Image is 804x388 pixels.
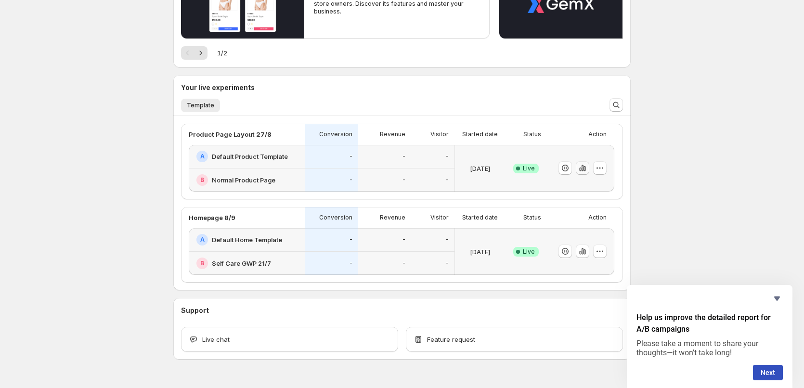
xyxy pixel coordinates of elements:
button: Search and filter results [609,98,623,112]
p: - [402,153,405,160]
p: - [402,236,405,244]
h2: Default Product Template [212,152,288,161]
span: Live [523,165,535,172]
h2: Help us improve the detailed report for A/B campaigns [636,312,783,335]
p: Action [588,130,607,138]
span: Live chat [202,335,230,344]
p: Started date [462,214,498,221]
p: - [402,176,405,184]
p: - [350,259,352,267]
p: Revenue [380,214,405,221]
p: - [446,236,449,244]
div: Help us improve the detailed report for A/B campaigns [636,293,783,380]
h2: A [200,236,205,244]
span: Live [523,248,535,256]
p: Revenue [380,130,405,138]
h2: B [200,259,204,267]
p: [DATE] [470,164,490,173]
p: Conversion [319,130,352,138]
p: Visitor [430,130,449,138]
h3: Support [181,306,209,315]
p: Product Page Layout 27/8 [189,129,272,139]
p: - [446,153,449,160]
p: - [446,176,449,184]
h3: Your live experiments [181,83,255,92]
p: Visitor [430,214,449,221]
nav: Pagination [181,46,207,60]
span: Template [187,102,214,109]
p: Action [588,214,607,221]
p: Started date [462,130,498,138]
h2: Normal Product Page [212,175,275,185]
p: - [350,236,352,244]
p: - [402,259,405,267]
button: Hide survey [771,293,783,304]
p: Homepage 8/9 [189,213,235,222]
p: Status [523,214,541,221]
p: [DATE] [470,247,490,257]
span: 1 / 2 [217,48,227,58]
p: - [446,259,449,267]
button: Next question [753,365,783,380]
p: Conversion [319,214,352,221]
span: Feature request [427,335,475,344]
h2: Self Care GWP 21/7 [212,259,271,268]
h2: B [200,176,204,184]
p: - [350,176,352,184]
button: Next [194,46,207,60]
h2: A [200,153,205,160]
p: - [350,153,352,160]
p: Status [523,130,541,138]
p: Please take a moment to share your thoughts—it won’t take long! [636,339,783,357]
h2: Default Home Template [212,235,282,245]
